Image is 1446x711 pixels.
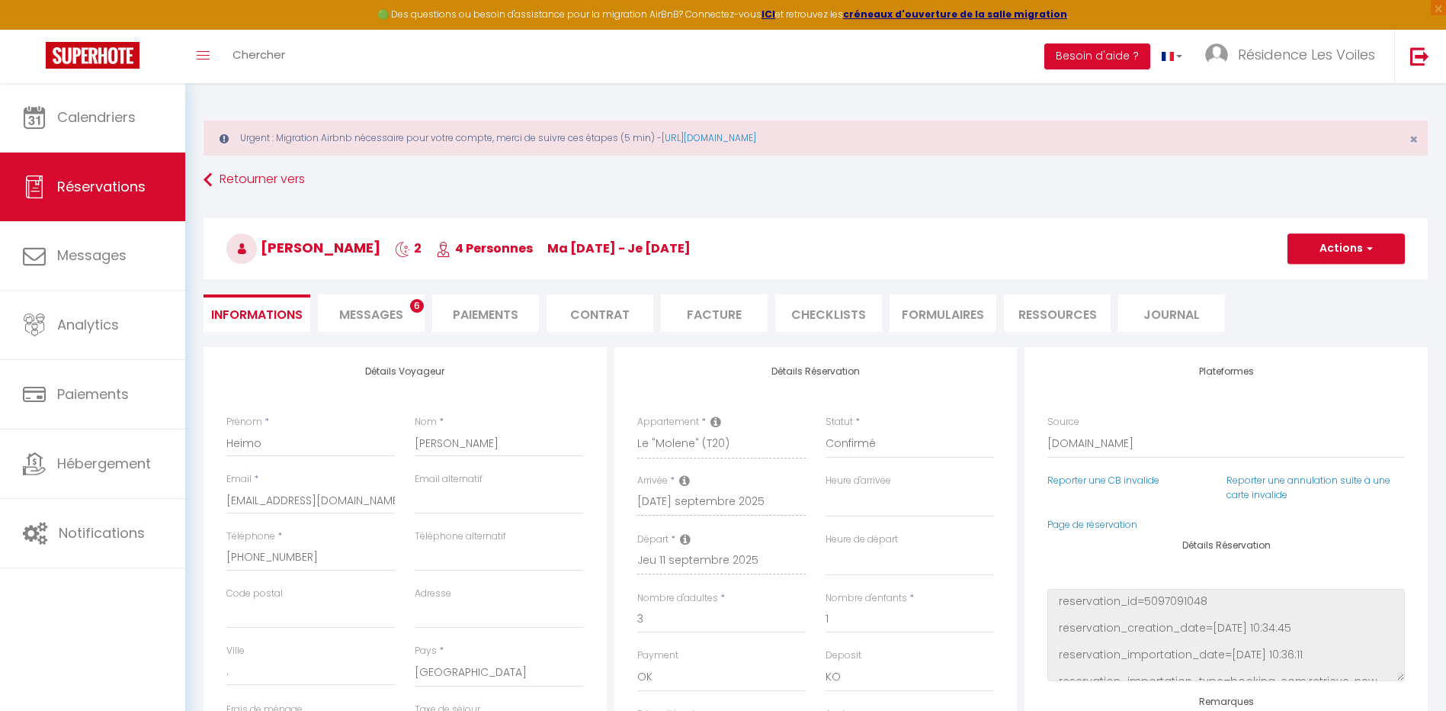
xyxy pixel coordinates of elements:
span: Hébergement [57,454,151,473]
span: Messages [339,306,403,323]
span: [PERSON_NAME] [226,238,380,257]
label: Téléphone alternatif [415,529,506,544]
label: Heure d'arrivée [826,474,891,488]
a: Reporter une CB invalide [1047,474,1159,487]
button: Ouvrir le widget de chat LiveChat [12,6,58,52]
li: FORMULAIRES [890,294,996,332]
span: 2 [395,240,422,257]
span: × [1409,130,1418,149]
a: créneaux d'ouverture de la salle migration [843,8,1067,21]
a: Chercher [221,30,297,83]
label: Code postal [226,587,283,601]
label: Départ [637,532,668,547]
label: Téléphone [226,529,275,544]
label: Statut [826,415,853,429]
h4: Détails Réservation [1047,540,1405,551]
h4: Plateformes [1047,366,1405,377]
h4: Détails Voyageur [226,366,584,377]
li: Informations [204,294,310,332]
span: Résidence Les Voiles [1238,45,1375,64]
a: Reporter une annulation suite à une carte invalide [1226,474,1390,501]
label: Adresse [415,587,451,601]
span: Messages [57,246,127,265]
li: Ressources [1004,294,1111,332]
span: Analytics [57,315,119,334]
label: Email alternatif [415,472,483,487]
label: Nombre d'adultes [637,591,718,606]
span: ma [DATE] - je [DATE] [547,240,691,257]
span: 4 Personnes [436,240,533,257]
label: Email [226,472,252,487]
button: Close [1409,133,1418,146]
img: Super Booking [46,42,139,69]
img: ... [1205,43,1228,66]
label: Nombre d'enfants [826,591,907,606]
span: Calendriers [57,108,136,127]
label: Appartement [637,415,699,429]
li: Contrat [547,294,653,332]
li: CHECKLISTS [775,294,882,332]
span: Paiements [57,384,129,404]
h4: Détails Réservation [637,366,995,377]
label: Nom [415,415,437,429]
li: Facture [661,294,768,332]
label: Prénom [226,415,262,429]
label: Deposit [826,648,861,663]
h4: Remarques [1047,697,1405,707]
label: Source [1047,415,1079,429]
a: Retourner vers [204,166,1428,194]
img: logout [1410,47,1429,66]
span: 6 [410,299,424,313]
a: ICI [761,8,775,21]
a: Page de réservation [1047,518,1137,531]
label: Heure de départ [826,532,898,547]
span: Notifications [59,523,145,542]
a: [URL][DOMAIN_NAME] [662,131,756,144]
label: Payment [637,648,678,663]
li: Journal [1118,294,1225,332]
span: Réservations [57,177,146,196]
button: Actions [1287,233,1405,264]
li: Paiements [432,294,539,332]
span: Chercher [232,47,285,63]
label: Ville [226,644,245,658]
label: Pays [415,644,437,658]
div: Urgent : Migration Airbnb nécessaire pour votre compte, merci de suivre ces étapes (5 min) - [204,121,1428,156]
a: ... Résidence Les Voiles [1194,30,1394,83]
label: Arrivée [637,474,668,488]
button: Besoin d'aide ? [1044,43,1150,69]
